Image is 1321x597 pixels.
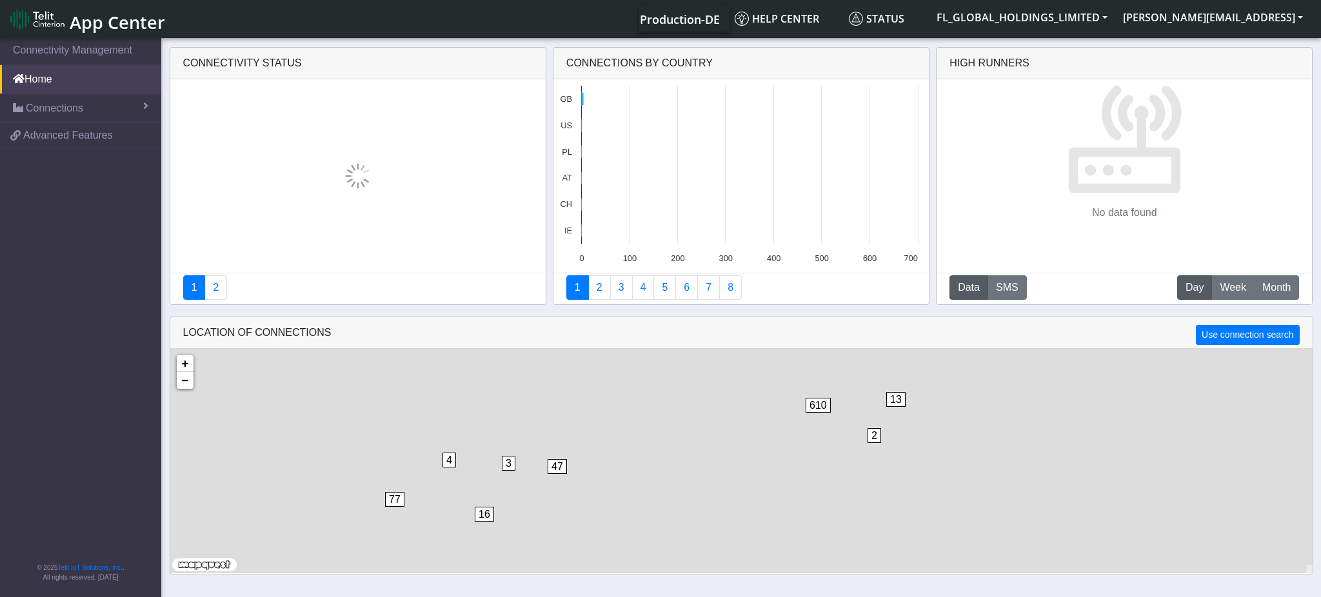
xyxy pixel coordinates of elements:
[844,6,929,32] a: Status
[949,275,988,300] button: Data
[610,275,633,300] a: Usage per Country
[719,253,732,263] text: 300
[204,275,227,300] a: Deployment status
[949,55,1029,71] div: High Runners
[1115,6,1311,29] button: [PERSON_NAME][EMAIL_ADDRESS]
[566,275,916,300] nav: Summary paging
[735,12,749,26] img: knowledge.svg
[23,128,113,143] span: Advanced Features
[26,101,83,116] span: Connections
[675,275,698,300] a: 14 Days Trend
[1220,280,1246,295] span: Week
[345,163,371,189] img: loading.gif
[183,275,533,300] nav: Summary paging
[988,275,1027,300] button: SMS
[1177,275,1212,300] button: Day
[442,453,456,467] span: 4
[815,253,828,263] text: 500
[863,253,877,263] text: 600
[868,428,881,443] span: 2
[579,253,584,263] text: 0
[806,398,831,413] span: 610
[566,275,589,300] a: Connections By Country
[719,275,742,300] a: Not Connected for 30 days
[70,10,165,34] span: App Center
[502,456,515,471] span: 3
[475,507,494,522] span: 16
[904,253,917,263] text: 700
[1254,275,1299,300] button: Month
[548,459,567,474] span: 47
[929,6,1115,29] button: FL_GLOBAL_HOLDINGS_LIMITED
[735,12,819,26] span: Help center
[639,6,719,32] a: Your current platform instance
[1067,79,1182,195] img: No data found
[560,199,571,209] text: CH
[1186,280,1204,295] span: Day
[653,275,676,300] a: Usage by Carrier
[697,275,720,300] a: Zero Session
[1196,325,1299,345] button: Use connection search
[502,456,515,494] div: 3
[564,226,572,235] text: IE
[553,48,929,79] div: Connections By Country
[561,121,572,130] text: US
[58,564,123,571] a: Telit IoT Solutions, Inc.
[170,48,546,79] div: Connectivity status
[10,5,163,33] a: App Center
[1092,205,1157,220] p: No data found
[640,12,720,27] span: Production-DE
[671,253,684,263] text: 200
[886,392,906,407] span: 13
[177,355,194,372] a: Zoom in
[1262,280,1291,295] span: Month
[562,173,572,182] text: AT
[1211,275,1255,300] button: Week
[623,253,637,263] text: 100
[177,372,194,389] a: Zoom out
[560,94,572,104] text: GB
[849,12,863,26] img: status.svg
[730,6,844,32] a: Help center
[767,253,780,263] text: 400
[849,12,904,26] span: Status
[562,147,572,157] text: PL
[588,275,611,300] a: Carrier
[183,275,206,300] a: Connectivity status
[170,317,1313,349] div: LOCATION OF CONNECTIONS
[10,9,65,30] img: logo-telit-cinterion-gw-new.png
[385,492,404,507] span: 77
[632,275,655,300] a: Connections By Carrier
